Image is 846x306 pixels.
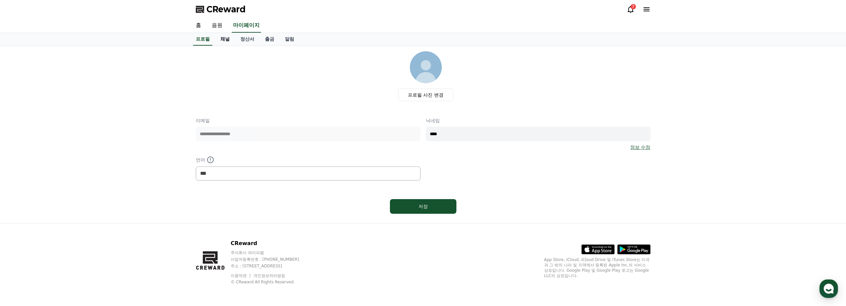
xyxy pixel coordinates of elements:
img: profile_image [410,51,442,83]
a: 정보 수정 [630,144,650,151]
a: 출금 [260,33,280,46]
span: 설정 [103,221,111,226]
a: CReward [196,4,246,15]
p: CReward [231,239,312,247]
a: 7 [627,5,635,13]
a: 홈 [2,211,44,228]
div: 저장 [403,203,443,210]
div: 7 [631,4,636,9]
p: © CReward All Rights Reserved. [231,279,312,285]
p: 닉네임 [426,117,651,124]
a: 알림 [280,33,300,46]
p: App Store, iCloud, iCloud Drive 및 iTunes Store는 미국과 그 밖의 나라 및 지역에서 등록된 Apple Inc.의 서비스 상표입니다. Goo... [544,257,651,278]
p: 주식회사 와이피랩 [231,250,312,255]
a: 채널 [215,33,235,46]
a: 마이페이지 [232,19,261,33]
a: 정산서 [235,33,260,46]
a: 프로필 [193,33,212,46]
a: 설정 [86,211,128,228]
span: CReward [206,4,246,15]
p: 사업자등록번호 : [PHONE_NUMBER] [231,257,312,262]
a: 이용약관 [231,273,252,278]
a: 개인정보처리방침 [253,273,285,278]
p: 주소 : [STREET_ADDRESS] [231,263,312,269]
p: 언어 [196,156,421,164]
span: 홈 [21,221,25,226]
a: 음원 [206,19,228,33]
a: 대화 [44,211,86,228]
a: 홈 [190,19,206,33]
p: 이메일 [196,117,421,124]
button: 저장 [390,199,456,214]
label: 프로필 사진 변경 [398,89,453,101]
span: 대화 [61,221,69,227]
